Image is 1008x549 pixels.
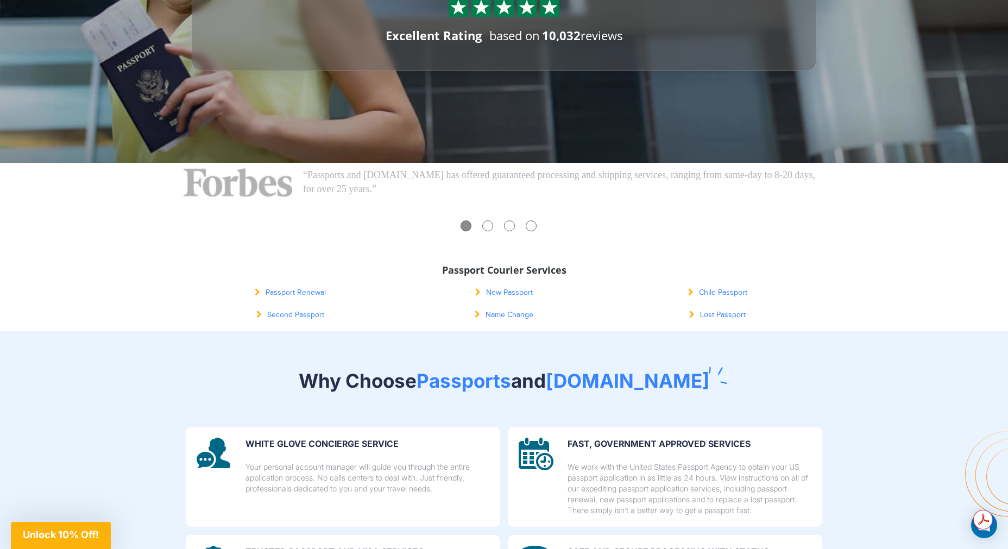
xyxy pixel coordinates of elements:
[475,311,533,319] a: Name Change
[245,438,489,451] p: WHITE GLOVE CONCIERGE SERVICE
[23,529,99,540] span: Unlock 10% Off!
[971,512,997,538] div: Open Intercom Messenger
[568,462,811,516] p: We work with the United States Passport Agency to obtain your US passport application in as littl...
[197,438,230,468] img: image description
[568,438,811,451] p: FAST, GOVERNMENT APPROVED SERVICES
[256,311,324,319] a: Second Passport
[689,311,746,319] a: Lost Passport
[303,168,824,196] p: “Passports and [DOMAIN_NAME] has offered guaranteed processing and shipping services, ranging fro...
[255,288,326,297] a: Passport Renewal
[519,438,553,470] img: image description
[11,522,111,549] div: Unlock 10% Off!
[542,27,622,43] span: reviews
[688,288,747,297] a: Child Passport
[386,27,482,44] div: Excellent Rating
[417,369,511,392] span: Passports
[186,369,822,392] h2: Why Choose and
[192,265,816,276] h3: Passport Courier Services
[546,369,709,392] span: [DOMAIN_NAME]
[489,27,540,43] span: based on
[245,462,489,494] p: Your personal account manager will guide you through the entire application process. No calls cen...
[542,27,581,43] strong: 10,032
[475,288,533,297] a: New Passport
[184,168,292,197] img: Forbes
